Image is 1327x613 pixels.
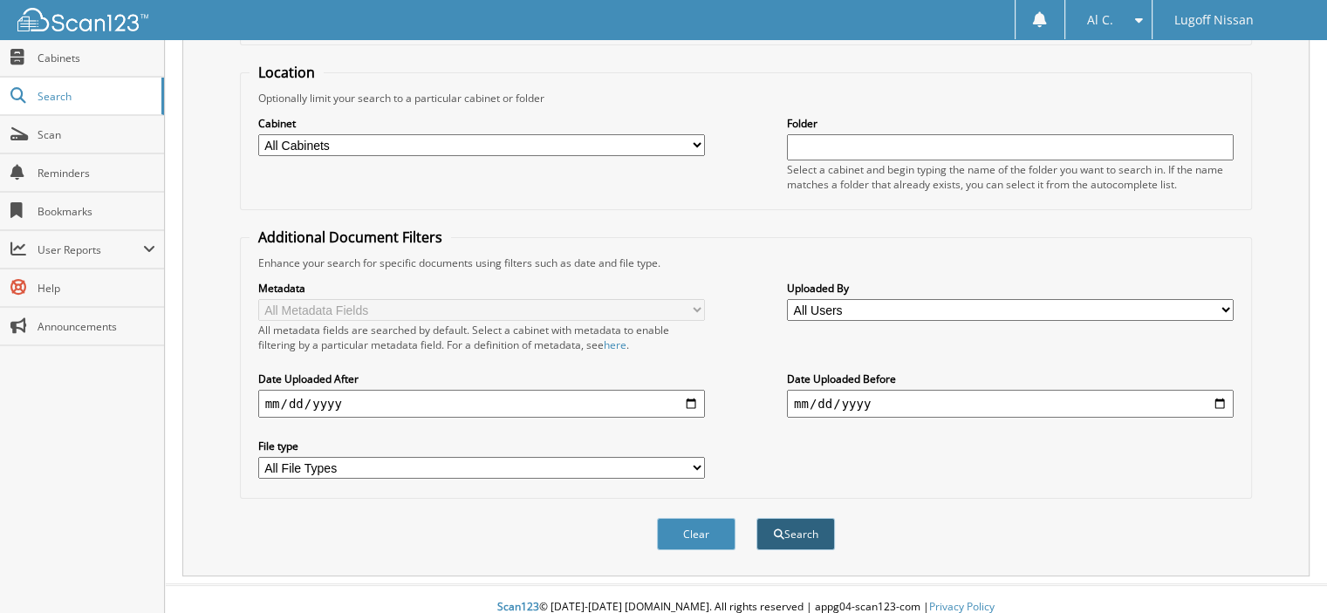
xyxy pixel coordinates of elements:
iframe: Chat Widget [1240,529,1327,613]
span: Scan [38,127,155,142]
span: Lugoff Nissan [1174,15,1254,25]
span: Bookmarks [38,204,155,219]
button: Search [756,518,835,550]
div: Optionally limit your search to a particular cabinet or folder [250,91,1243,106]
label: Metadata [258,281,705,296]
legend: Additional Document Filters [250,228,451,247]
label: Cabinet [258,116,705,131]
button: Clear [657,518,735,550]
span: Help [38,281,155,296]
input: start [258,390,705,418]
label: Uploaded By [787,281,1234,296]
span: Announcements [38,319,155,334]
span: Al C. [1087,15,1113,25]
legend: Location [250,63,324,82]
label: Folder [787,116,1234,131]
label: Date Uploaded After [258,371,705,386]
div: Select a cabinet and begin typing the name of the folder you want to search in. If the name match... [787,162,1234,192]
span: Search [38,89,153,104]
label: Date Uploaded Before [787,371,1234,386]
span: User Reports [38,242,143,257]
img: scan123-logo-white.svg [17,8,148,31]
a: here [604,337,626,352]
div: All metadata fields are searched by default. Select a cabinet with metadata to enable filtering b... [258,323,705,352]
input: end [787,390,1234,418]
span: Reminders [38,166,155,180]
div: Enhance your search for specific documents using filters such as date and file type. [250,255,1243,270]
span: Cabinets [38,51,155,65]
label: File type [258,439,705,453]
